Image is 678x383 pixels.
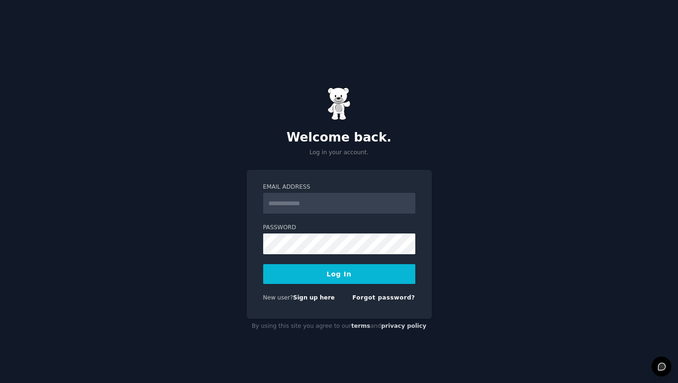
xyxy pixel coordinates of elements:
[247,319,432,334] div: By using this site you agree to our and
[351,323,370,329] a: terms
[352,294,415,301] a: Forgot password?
[327,87,351,120] img: Gummy Bear
[247,130,432,145] h2: Welcome back.
[263,224,415,232] label: Password
[263,264,415,284] button: Log In
[381,323,427,329] a: privacy policy
[263,183,415,191] label: Email Address
[293,294,335,301] a: Sign up here
[247,149,432,157] p: Log in your account.
[263,294,293,301] span: New user?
